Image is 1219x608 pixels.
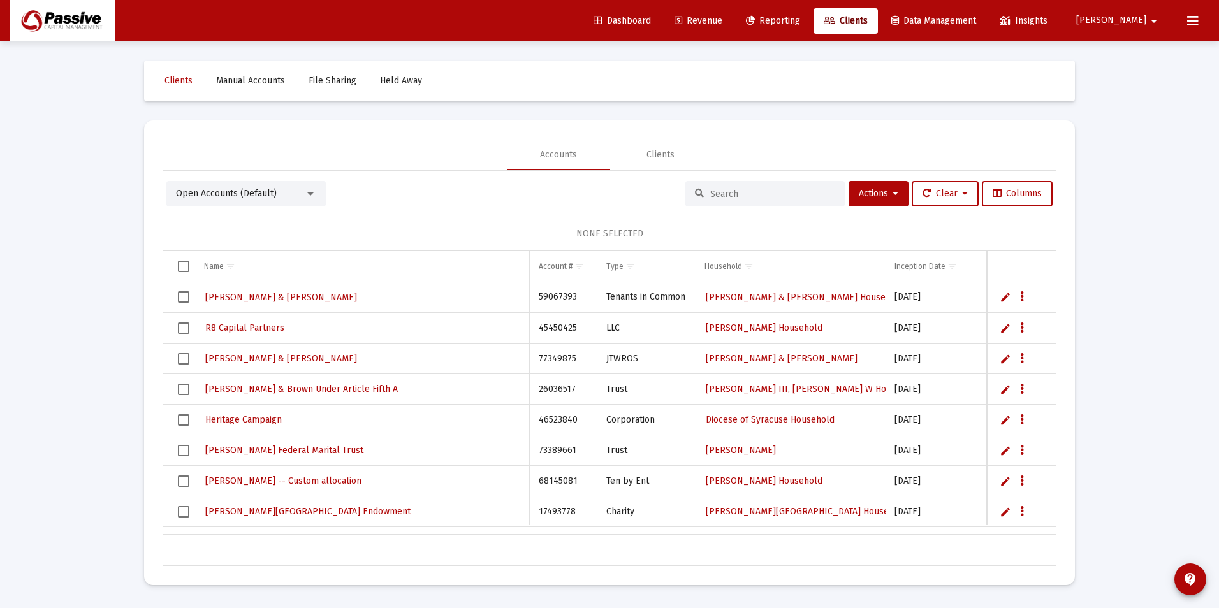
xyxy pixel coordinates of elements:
[704,472,824,490] a: [PERSON_NAME] Household
[704,410,836,429] a: Diocese of Syracuse Household
[704,261,742,271] div: Household
[982,435,1176,466] td: $18,720,584.97
[154,68,203,94] a: Clients
[204,261,224,271] div: Name
[706,292,904,303] span: [PERSON_NAME] & [PERSON_NAME] Household
[583,8,661,34] a: Dashboard
[574,261,584,271] span: Show filter options for column 'Account #'
[205,353,357,364] span: [PERSON_NAME] & [PERSON_NAME]
[706,384,919,394] span: [PERSON_NAME] III, [PERSON_NAME] W Household
[206,68,295,94] a: Manual Accounts
[530,344,597,374] td: 77349875
[982,313,1176,344] td: $38,184,641.39
[178,506,189,518] div: Select row
[204,380,399,398] a: [PERSON_NAME] & Brown Under Article Fifth A
[886,251,982,282] td: Column Inception Date
[597,282,695,313] td: Tenants in Common
[216,75,285,86] span: Manual Accounts
[205,322,284,333] span: R8 Capital Partners
[298,68,367,94] a: File Sharing
[204,441,365,460] a: [PERSON_NAME] Federal Marital Trust
[204,472,363,490] a: [PERSON_NAME] -- Custom allocation
[205,414,282,425] span: Heritage Campaign
[1000,353,1011,365] a: Edit
[706,322,822,333] span: [PERSON_NAME] Household
[597,496,695,527] td: Charity
[1000,384,1011,395] a: Edit
[706,414,835,425] span: Diocese of Syracuse Household
[178,322,189,334] div: Select row
[886,435,982,466] td: [DATE]
[205,475,361,486] span: [PERSON_NAME] -- Custom allocation
[178,384,189,395] div: Select row
[205,506,411,517] span: [PERSON_NAME][GEOGRAPHIC_DATA] Endowment
[886,466,982,496] td: [DATE]
[625,261,635,271] span: Show filter options for column 'Type'
[205,445,363,456] span: [PERSON_NAME] Federal Marital Trust
[530,496,597,527] td: 17493778
[164,75,193,86] span: Clients
[746,15,800,26] span: Reporting
[1183,572,1198,587] mat-icon: contact_support
[706,475,822,486] span: [PERSON_NAME] Household
[849,181,909,206] button: Actions
[597,251,695,282] td: Column Type
[886,527,982,558] td: [DATE]
[530,313,597,344] td: 45450425
[20,8,105,34] img: Dashboard
[989,8,1058,34] a: Insights
[309,75,356,86] span: File Sharing
[530,527,597,558] td: 19596410
[1000,475,1011,487] a: Edit
[704,288,905,307] a: [PERSON_NAME] & [PERSON_NAME] Household
[886,344,982,374] td: [DATE]
[597,466,695,496] td: Ten by Ent
[178,445,189,456] div: Select row
[706,353,858,364] span: [PERSON_NAME] & [PERSON_NAME]
[814,8,878,34] a: Clients
[982,181,1053,206] button: Columns
[205,384,398,394] span: [PERSON_NAME] & Brown Under Article Fifth A
[706,506,907,517] span: [PERSON_NAME][GEOGRAPHIC_DATA] Household
[530,405,597,435] td: 46523840
[704,441,777,460] a: [PERSON_NAME]
[597,374,695,405] td: Trust
[178,353,189,365] div: Select row
[204,288,358,307] a: [PERSON_NAME] & [PERSON_NAME]
[1061,8,1177,33] button: [PERSON_NAME]
[173,228,1046,240] div: NONE SELECTED
[1000,291,1011,303] a: Edit
[710,189,835,199] input: Search
[993,188,1042,199] span: Columns
[530,374,597,405] td: 26036517
[606,261,624,271] div: Type
[704,319,824,337] a: [PERSON_NAME] Household
[646,148,675,161] div: Clients
[178,475,189,487] div: Select row
[226,261,235,271] span: Show filter options for column 'Name'
[178,291,189,303] div: Select row
[881,8,986,34] a: Data Management
[1000,445,1011,456] a: Edit
[912,181,979,206] button: Clear
[597,527,695,558] td: JTWROS
[1000,506,1011,518] a: Edit
[1000,322,1011,334] a: Edit
[597,405,695,435] td: Corporation
[178,414,189,426] div: Select row
[195,251,530,282] td: Column Name
[675,15,722,26] span: Revenue
[205,292,357,303] span: [PERSON_NAME] & [PERSON_NAME]
[824,15,868,26] span: Clients
[704,380,921,398] a: [PERSON_NAME] III, [PERSON_NAME] W Household
[982,405,1176,435] td: $25,471,865.08
[744,261,754,271] span: Show filter options for column 'Household'
[1000,15,1047,26] span: Insights
[982,527,1176,558] td: $14,517,612.53
[204,502,412,521] a: [PERSON_NAME][GEOGRAPHIC_DATA] Endowment
[982,466,1176,496] td: $16,494,410.96
[204,319,286,337] a: R8 Capital Partners
[204,349,358,368] a: [PERSON_NAME] & [PERSON_NAME]
[178,261,189,272] div: Select all
[704,502,909,521] a: [PERSON_NAME][GEOGRAPHIC_DATA] Household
